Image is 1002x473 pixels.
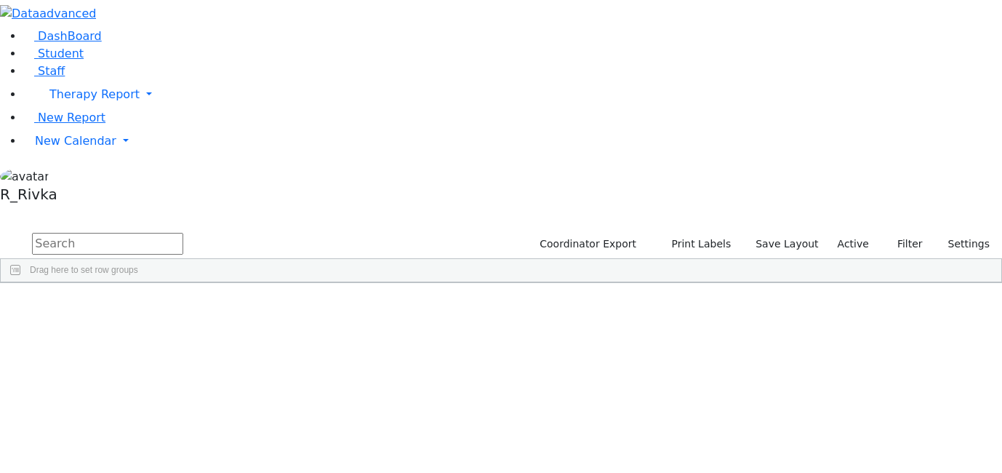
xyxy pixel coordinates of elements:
[38,29,102,43] span: DashBoard
[38,64,65,78] span: Staff
[23,29,102,43] a: DashBoard
[35,134,116,148] span: New Calendar
[49,87,140,101] span: Therapy Report
[23,80,1002,109] a: Therapy Report
[23,47,84,60] a: Student
[749,233,825,255] button: Save Layout
[38,47,84,60] span: Student
[654,233,737,255] button: Print Labels
[878,233,929,255] button: Filter
[23,127,1002,156] a: New Calendar
[23,111,105,124] a: New Report
[23,64,65,78] a: Staff
[30,265,138,275] span: Drag here to set row groups
[530,233,643,255] button: Coordinator Export
[831,233,875,255] label: Active
[929,233,996,255] button: Settings
[38,111,105,124] span: New Report
[32,233,183,255] input: Search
